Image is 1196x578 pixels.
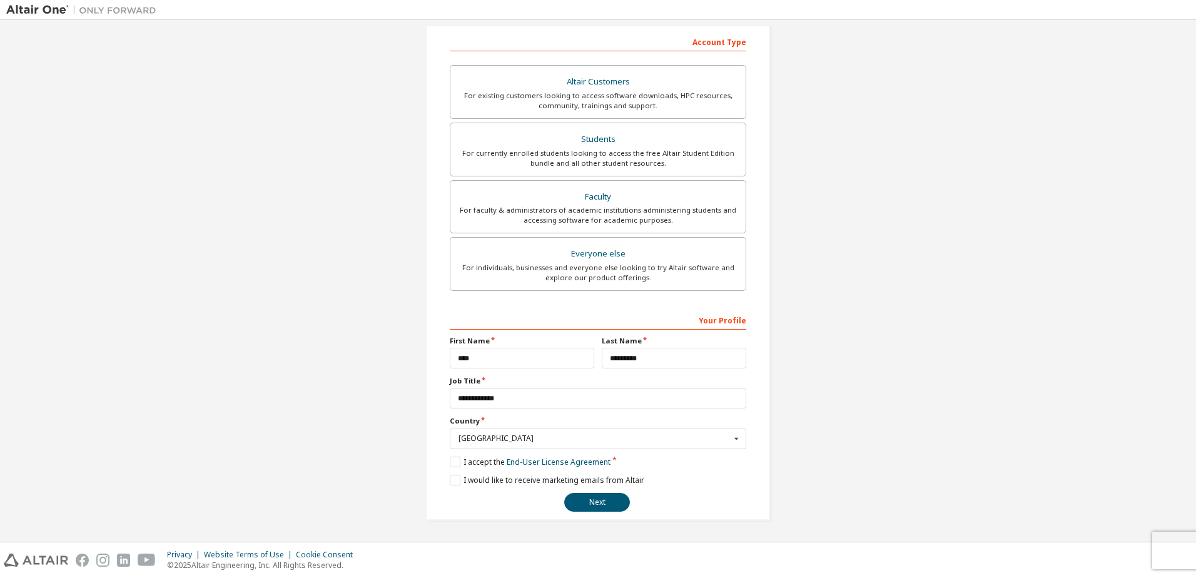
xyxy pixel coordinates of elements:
[167,560,360,570] p: © 2025 Altair Engineering, Inc. All Rights Reserved.
[96,554,109,567] img: instagram.svg
[458,188,738,206] div: Faculty
[450,310,746,330] div: Your Profile
[564,493,630,512] button: Next
[450,376,746,386] label: Job Title
[6,4,163,16] img: Altair One
[458,148,738,168] div: For currently enrolled students looking to access the free Altair Student Edition bundle and all ...
[459,435,731,442] div: [GEOGRAPHIC_DATA]
[167,550,204,560] div: Privacy
[458,131,738,148] div: Students
[450,336,594,346] label: First Name
[450,457,611,467] label: I accept the
[76,554,89,567] img: facebook.svg
[458,263,738,283] div: For individuals, businesses and everyone else looking to try Altair software and explore our prod...
[450,475,644,485] label: I would like to receive marketing emails from Altair
[458,205,738,225] div: For faculty & administrators of academic institutions administering students and accessing softwa...
[450,416,746,426] label: Country
[138,554,156,567] img: youtube.svg
[507,457,611,467] a: End-User License Agreement
[117,554,130,567] img: linkedin.svg
[296,550,360,560] div: Cookie Consent
[602,336,746,346] label: Last Name
[4,554,68,567] img: altair_logo.svg
[458,245,738,263] div: Everyone else
[458,73,738,91] div: Altair Customers
[458,91,738,111] div: For existing customers looking to access software downloads, HPC resources, community, trainings ...
[450,31,746,51] div: Account Type
[204,550,296,560] div: Website Terms of Use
